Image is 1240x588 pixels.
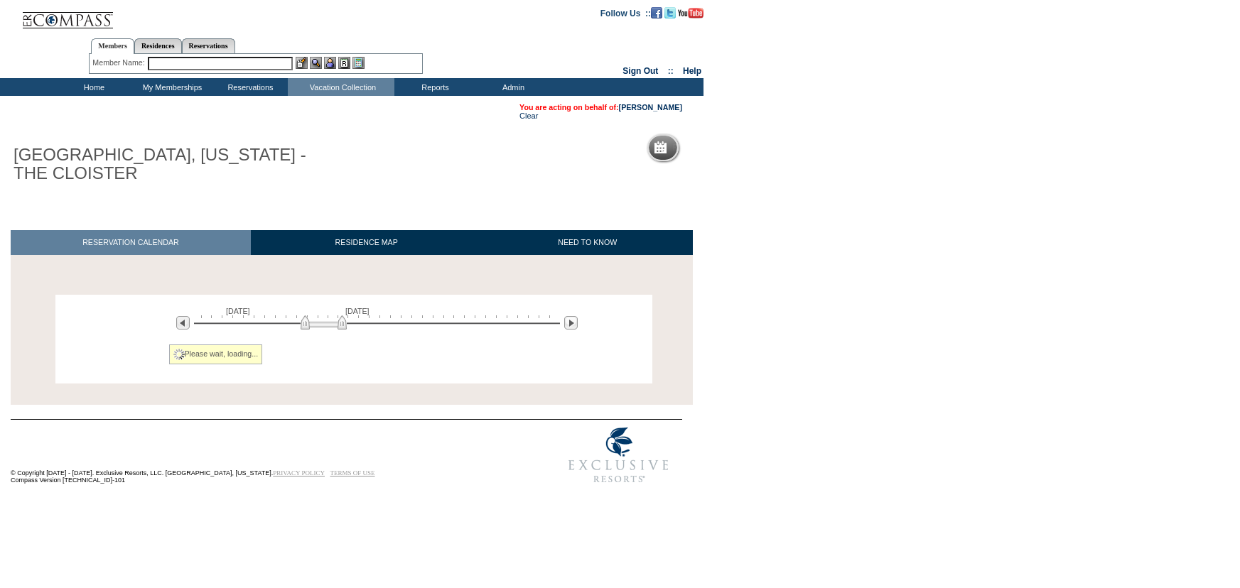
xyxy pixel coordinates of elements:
[324,57,336,69] img: Impersonate
[678,8,703,16] a: Subscribe to our YouTube Channel
[664,7,676,18] img: Follow us on Twitter
[210,78,288,96] td: Reservations
[11,421,508,491] td: © Copyright [DATE] - [DATE]. Exclusive Resorts, LLC. [GEOGRAPHIC_DATA], [US_STATE]. Compass Versi...
[619,103,682,111] a: [PERSON_NAME]
[176,316,190,330] img: Previous
[664,8,676,16] a: Follow us on Twitter
[226,307,250,315] span: [DATE]
[651,7,662,18] img: Become our fan on Facebook
[352,57,365,69] img: b_calculator.gif
[310,57,322,69] img: View
[394,78,473,96] td: Reports
[622,66,658,76] a: Sign Out
[92,57,147,69] div: Member Name:
[473,78,551,96] td: Admin
[519,103,682,111] span: You are acting on behalf of:
[564,316,578,330] img: Next
[519,111,538,120] a: Clear
[182,38,235,53] a: Reservations
[683,66,701,76] a: Help
[131,78,210,96] td: My Memberships
[134,38,182,53] a: Residences
[555,420,682,491] img: Exclusive Resorts
[53,78,131,96] td: Home
[296,57,308,69] img: b_edit.gif
[251,230,482,255] a: RESIDENCE MAP
[169,344,263,364] div: Please wait, loading...
[668,66,674,76] span: ::
[288,78,394,96] td: Vacation Collection
[482,230,693,255] a: NEED TO KNOW
[330,469,375,477] a: TERMS OF USE
[651,8,662,16] a: Become our fan on Facebook
[173,349,185,360] img: spinner2.gif
[600,7,651,18] td: Follow Us ::
[338,57,350,69] img: Reservations
[672,143,781,153] h5: Reservation Calendar
[678,8,703,18] img: Subscribe to our YouTube Channel
[11,143,329,186] h1: [GEOGRAPHIC_DATA], [US_STATE] - THE CLOISTER
[91,38,134,54] a: Members
[273,469,325,477] a: PRIVACY POLICY
[345,307,370,315] span: [DATE]
[11,230,251,255] a: RESERVATION CALENDAR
